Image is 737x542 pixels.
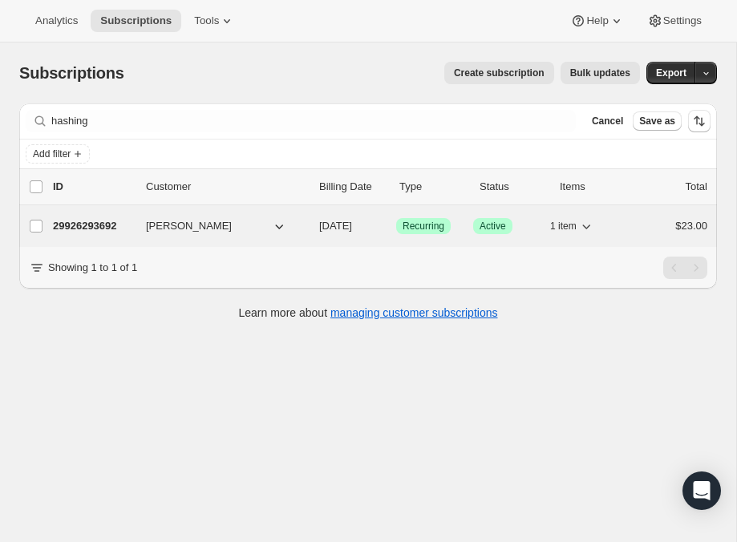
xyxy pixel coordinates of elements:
[53,179,707,195] div: IDCustomerBilling DateTypeStatusItemsTotal
[146,218,232,234] span: [PERSON_NAME]
[682,471,721,510] div: Open Intercom Messenger
[663,257,707,279] nav: Pagination
[319,220,352,232] span: [DATE]
[91,10,181,32] button: Subscriptions
[33,148,71,160] span: Add filter
[26,10,87,32] button: Analytics
[403,220,444,233] span: Recurring
[646,62,696,84] button: Export
[480,220,506,233] span: Active
[330,306,498,319] a: managing customer subscriptions
[444,62,554,84] button: Create subscription
[26,144,90,164] button: Add filter
[53,179,133,195] p: ID
[675,220,707,232] span: $23.00
[48,260,137,276] p: Showing 1 to 1 of 1
[239,305,498,321] p: Learn more about
[480,179,547,195] p: Status
[136,213,297,239] button: [PERSON_NAME]
[35,14,78,27] span: Analytics
[570,67,630,79] span: Bulk updates
[560,179,627,195] div: Items
[686,179,707,195] p: Total
[53,218,133,234] p: 29926293692
[633,111,682,131] button: Save as
[19,64,124,82] span: Subscriptions
[194,14,219,27] span: Tools
[100,14,172,27] span: Subscriptions
[561,10,634,32] button: Help
[51,110,576,132] input: Filter subscribers
[399,179,467,195] div: Type
[53,215,707,237] div: 29926293692[PERSON_NAME][DATE]SuccessRecurringSuccessActive1 item$23.00
[319,179,387,195] p: Billing Date
[663,14,702,27] span: Settings
[656,67,686,79] span: Export
[688,110,711,132] button: Sort the results
[184,10,245,32] button: Tools
[550,215,594,237] button: 1 item
[592,115,623,127] span: Cancel
[639,115,675,127] span: Save as
[146,179,306,195] p: Customer
[550,220,577,233] span: 1 item
[454,67,545,79] span: Create subscription
[586,14,608,27] span: Help
[585,111,630,131] button: Cancel
[638,10,711,32] button: Settings
[561,62,640,84] button: Bulk updates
